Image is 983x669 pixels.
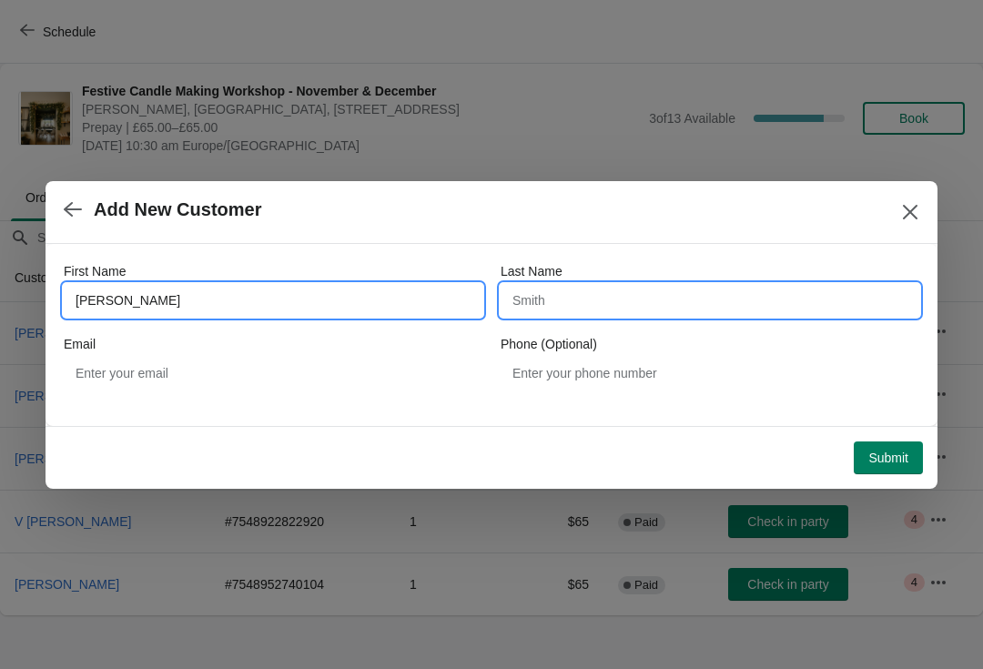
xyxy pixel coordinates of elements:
[868,451,908,465] span: Submit
[894,196,927,228] button: Close
[854,441,923,474] button: Submit
[64,335,96,353] label: Email
[64,284,482,317] input: John
[501,357,919,390] input: Enter your phone number
[64,357,482,390] input: Enter your email
[94,199,261,220] h2: Add New Customer
[501,335,597,353] label: Phone (Optional)
[64,262,126,280] label: First Name
[501,284,919,317] input: Smith
[501,262,562,280] label: Last Name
